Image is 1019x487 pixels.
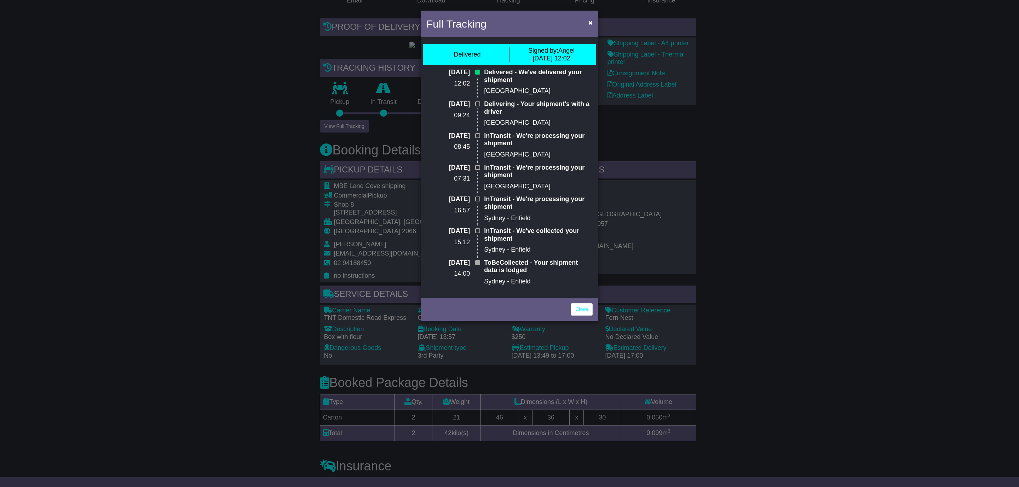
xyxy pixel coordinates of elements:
[426,207,470,215] p: 16:57
[426,112,470,119] p: 09:24
[484,119,593,127] p: [GEOGRAPHIC_DATA]
[484,246,593,254] p: Sydney - Enfield
[426,164,470,172] p: [DATE]
[426,100,470,108] p: [DATE]
[426,175,470,183] p: 07:31
[426,143,470,151] p: 08:45
[426,259,470,267] p: [DATE]
[484,227,593,242] p: InTransit - We've collected your shipment
[426,239,470,246] p: 15:12
[484,183,593,190] p: [GEOGRAPHIC_DATA]
[484,164,593,179] p: InTransit - We're processing your shipment
[484,132,593,147] p: InTransit - We're processing your shipment
[426,80,470,88] p: 12:02
[426,16,487,32] h4: Full Tracking
[484,151,593,159] p: [GEOGRAPHIC_DATA]
[484,195,593,211] p: InTransit - We're processing your shipment
[484,87,593,95] p: [GEOGRAPHIC_DATA]
[588,18,593,27] span: ×
[426,132,470,140] p: [DATE]
[484,100,593,116] p: Delivering - Your shipment's with a driver
[454,51,480,59] div: Delivered
[484,278,593,286] p: Sydney - Enfield
[571,303,593,316] a: Close
[426,227,470,235] p: [DATE]
[528,47,575,62] div: Angel [DATE] 12:02
[426,195,470,203] p: [DATE]
[426,270,470,278] p: 14:00
[484,215,593,222] p: Sydney - Enfield
[426,69,470,76] p: [DATE]
[484,259,593,274] p: ToBeCollected - Your shipment data is lodged
[484,69,593,84] p: Delivered - We've delivered your shipment
[585,15,596,30] button: Close
[528,47,558,54] span: Signed by:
